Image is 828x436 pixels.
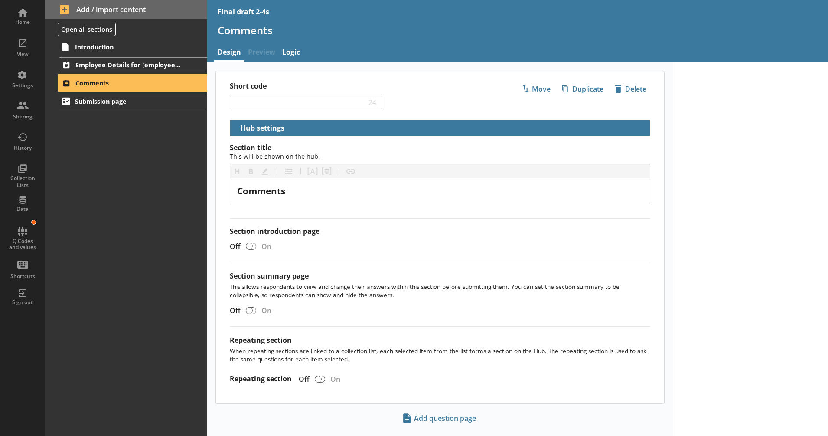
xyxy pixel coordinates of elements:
span: Duplicate [558,82,607,96]
div: Q Codes and values [7,238,38,251]
button: Hub settings [234,120,286,135]
button: Add question page [400,411,480,426]
span: This will be shown on the hub. [230,152,320,161]
div: Off [292,372,313,387]
span: Submission page [75,97,181,105]
a: Employee Details for [employee_name] [59,57,207,72]
li: Employee Details for [employee_name] [45,57,207,72]
div: History [7,144,38,151]
label: Repeating section [230,335,292,345]
p: When repeating sections are linked to a collection list, each selected item from the list forms a... [230,347,650,363]
span: Employee Details for [employee_name] [75,61,181,69]
div: Sharing [7,113,38,120]
span: Preview [244,44,279,62]
div: Collection Lists [7,175,38,188]
div: View [7,51,38,58]
a: Introduction [59,40,207,54]
label: Repeating section [230,374,292,384]
label: Section summary page [230,271,309,281]
span: Move [518,82,554,96]
span: Add / import content [60,5,192,14]
div: Home [7,19,38,26]
button: Duplicate [558,82,607,96]
span: Comments [237,185,285,197]
label: Short code [230,82,440,91]
li: Comments [45,75,207,90]
div: Shortcuts [7,273,38,280]
div: Sign out [7,299,38,306]
button: Move [518,82,554,96]
button: Delete [611,82,650,96]
span: 24 [366,98,378,106]
a: Design [214,44,244,62]
div: Off [223,242,244,251]
a: Comments [59,75,207,90]
span: Comments [75,79,181,87]
h1: Comments [218,23,818,37]
a: Submission page [59,94,207,108]
div: Data [7,206,38,213]
div: Settings [7,82,38,89]
span: Section title [230,143,320,161]
span: Introduction [75,43,181,51]
div: Final draft 2-4s [218,7,269,16]
div: On [258,242,278,251]
button: Open all sections [58,23,116,36]
div: On [258,306,278,315]
div: [object Object] [237,185,643,197]
p: This allows respondents to view and change their answers within this section before submitting th... [230,282,650,299]
label: Section introduction page [230,227,650,236]
div: Off [223,306,244,315]
a: Logic [279,44,303,62]
div: On [327,372,347,387]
